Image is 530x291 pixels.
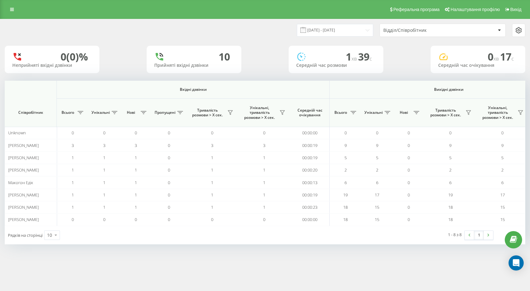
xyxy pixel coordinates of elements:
[408,167,410,173] span: 0
[449,130,451,136] span: 0
[500,192,505,198] span: 17
[8,204,39,210] span: [PERSON_NAME]
[408,180,410,185] span: 0
[448,217,453,222] span: 18
[135,155,137,160] span: 1
[376,130,378,136] span: 0
[263,167,265,173] span: 1
[344,155,347,160] span: 5
[448,231,462,238] div: 1 - 8 з 8
[509,255,524,271] div: Open Intercom Messenger
[103,192,105,198] span: 1
[168,217,170,222] span: 0
[168,192,170,198] span: 0
[168,143,170,148] span: 0
[263,204,265,210] span: 1
[168,130,170,136] span: 0
[346,50,358,63] span: 1
[263,143,265,148] span: 3
[343,217,348,222] span: 18
[501,143,503,148] span: 9
[72,217,74,222] span: 0
[155,110,175,115] span: Пропущені
[295,108,325,118] span: Середній час очікування
[511,55,514,62] span: c
[154,63,234,68] div: Прийняті вхідні дзвінки
[103,217,105,222] span: 0
[376,143,378,148] span: 9
[501,130,503,136] span: 0
[72,204,74,210] span: 1
[408,155,410,160] span: 0
[211,217,213,222] span: 0
[408,130,410,136] span: 0
[263,217,265,222] span: 0
[103,130,105,136] span: 0
[501,180,503,185] span: 6
[8,192,39,198] span: [PERSON_NAME]
[480,105,516,120] span: Унікальні, тривалість розмови > Х сек.
[290,201,330,213] td: 00:00:23
[211,180,213,185] span: 1
[408,192,410,198] span: 0
[408,204,410,210] span: 0
[408,143,410,148] span: 0
[396,110,412,115] span: Нові
[438,63,518,68] div: Середній час очікування
[358,50,372,63] span: 39
[8,143,39,148] span: [PERSON_NAME]
[493,55,500,62] span: хв
[408,217,410,222] span: 0
[450,7,500,12] span: Налаштування профілю
[72,180,74,185] span: 1
[263,192,265,198] span: 1
[290,139,330,151] td: 00:00:19
[168,155,170,160] span: 0
[500,204,505,210] span: 15
[8,232,43,238] span: Рядків на сторінці
[12,63,92,68] div: Неприйняті вхідні дзвінки
[290,176,330,189] td: 00:00:13
[135,204,137,210] span: 1
[290,152,330,164] td: 00:00:19
[344,143,347,148] span: 9
[290,189,330,201] td: 00:00:19
[296,63,376,68] div: Середній час розмови
[168,204,170,210] span: 0
[500,217,505,222] span: 15
[449,167,451,173] span: 2
[135,180,137,185] span: 1
[60,110,76,115] span: Всього
[393,7,440,12] span: Реферальна програма
[501,167,503,173] span: 2
[103,204,105,210] span: 1
[72,192,74,198] span: 1
[103,180,105,185] span: 1
[263,155,265,160] span: 1
[8,217,39,222] span: [PERSON_NAME]
[211,167,213,173] span: 1
[448,192,453,198] span: 19
[8,180,33,185] span: Макогон Едік
[135,143,137,148] span: 3
[72,167,74,173] span: 1
[364,110,383,115] span: Унікальні
[290,127,330,139] td: 00:00:00
[241,105,278,120] span: Унікальні, тривалість розмови > Х сек.
[375,204,379,210] span: 15
[474,231,484,240] a: 1
[343,204,348,210] span: 18
[343,192,348,198] span: 19
[219,51,230,63] div: 10
[211,130,213,136] span: 0
[10,110,51,115] span: Співробітник
[344,180,347,185] span: 6
[135,130,137,136] span: 0
[103,143,105,148] span: 3
[168,167,170,173] span: 0
[449,155,451,160] span: 5
[72,143,74,148] span: 3
[263,130,265,136] span: 0
[510,7,521,12] span: Вихід
[263,180,265,185] span: 1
